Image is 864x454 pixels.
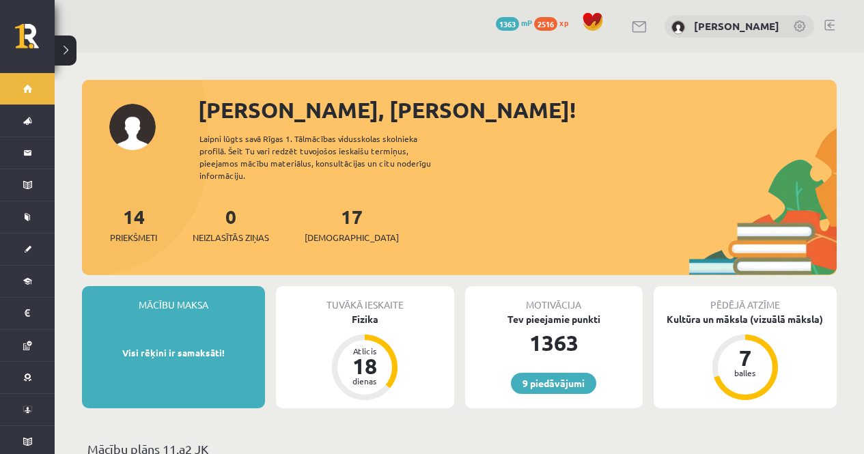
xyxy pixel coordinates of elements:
[344,347,385,355] div: Atlicis
[193,204,269,244] a: 0Neizlasītās ziņas
[15,24,55,58] a: Rīgas 1. Tālmācības vidusskola
[496,17,519,31] span: 1363
[654,312,837,326] div: Kultūra un māksla (vizuālā māksla)
[511,373,596,394] a: 9 piedāvājumi
[199,132,455,182] div: Laipni lūgts savā Rīgas 1. Tālmācības vidusskolas skolnieka profilā. Šeit Tu vari redzēt tuvojošo...
[344,377,385,385] div: dienas
[465,286,643,312] div: Motivācija
[521,17,532,28] span: mP
[276,312,454,402] a: Fizika Atlicis 18 dienas
[276,312,454,326] div: Fizika
[671,20,685,34] img: Marija Marta Lovniece
[110,231,157,244] span: Priekšmeti
[193,231,269,244] span: Neizlasītās ziņas
[654,286,837,312] div: Pēdējā atzīme
[654,312,837,402] a: Kultūra un māksla (vizuālā māksla) 7 balles
[89,346,258,360] p: Visi rēķini ir samaksāti!
[276,286,454,312] div: Tuvākā ieskaite
[110,204,157,244] a: 14Priekšmeti
[465,312,643,326] div: Tev pieejamie punkti
[559,17,568,28] span: xp
[725,369,766,377] div: balles
[725,347,766,369] div: 7
[694,19,779,33] a: [PERSON_NAME]
[534,17,557,31] span: 2516
[82,286,265,312] div: Mācību maksa
[198,94,837,126] div: [PERSON_NAME], [PERSON_NAME]!
[496,17,532,28] a: 1363 mP
[534,17,575,28] a: 2516 xp
[344,355,385,377] div: 18
[465,326,643,359] div: 1363
[305,204,399,244] a: 17[DEMOGRAPHIC_DATA]
[305,231,399,244] span: [DEMOGRAPHIC_DATA]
